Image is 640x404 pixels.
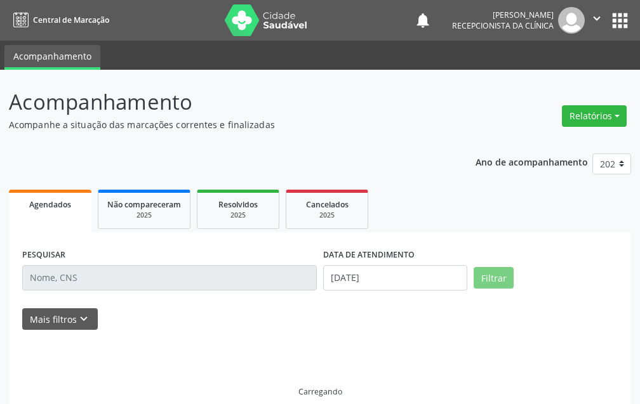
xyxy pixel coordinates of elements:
button: Mais filtroskeyboard_arrow_down [22,308,98,330]
div: 2025 [295,211,359,220]
span: Resolvidos [218,199,258,210]
button: notifications [414,11,432,29]
button: Relatórios [562,105,627,127]
input: Nome, CNS [22,265,317,290]
div: 2025 [107,211,181,220]
div: [PERSON_NAME] [452,10,554,20]
p: Acompanhamento [9,86,444,118]
label: PESQUISAR [22,245,65,265]
input: Selecione um intervalo [323,265,467,290]
span: Central de Marcação [33,15,109,25]
span: Agendados [29,199,71,210]
div: Carregando [298,386,342,397]
p: Ano de acompanhamento [476,153,588,169]
i:  [590,11,604,25]
a: Acompanhamento [4,45,100,70]
p: Acompanhe a situação das marcações correntes e finalizadas [9,118,444,131]
img: img [558,7,585,34]
span: Não compareceram [107,199,181,210]
i: keyboard_arrow_down [77,312,91,326]
span: Recepcionista da clínica [452,20,554,31]
button: apps [609,10,631,32]
button: Filtrar [474,267,514,289]
label: DATA DE ATENDIMENTO [323,245,415,265]
div: 2025 [206,211,270,220]
span: Cancelados [306,199,349,210]
button:  [585,7,609,34]
a: Central de Marcação [9,10,109,30]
